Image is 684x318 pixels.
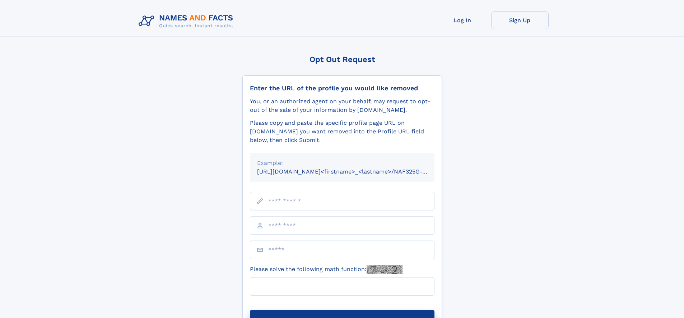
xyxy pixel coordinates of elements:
[257,159,427,167] div: Example:
[434,11,491,29] a: Log In
[242,55,442,64] div: Opt Out Request
[257,168,448,175] small: [URL][DOMAIN_NAME]<firstname>_<lastname>/NAF325G-xxxxxxxx
[491,11,549,29] a: Sign Up
[136,11,239,31] img: Logo Names and Facts
[250,97,434,114] div: You, or an authorized agent on your behalf, may request to opt-out of the sale of your informatio...
[250,84,434,92] div: Enter the URL of the profile you would like removed
[250,119,434,144] div: Please copy and paste the specific profile page URL on [DOMAIN_NAME] you want removed into the Pr...
[250,265,403,274] label: Please solve the following math function:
